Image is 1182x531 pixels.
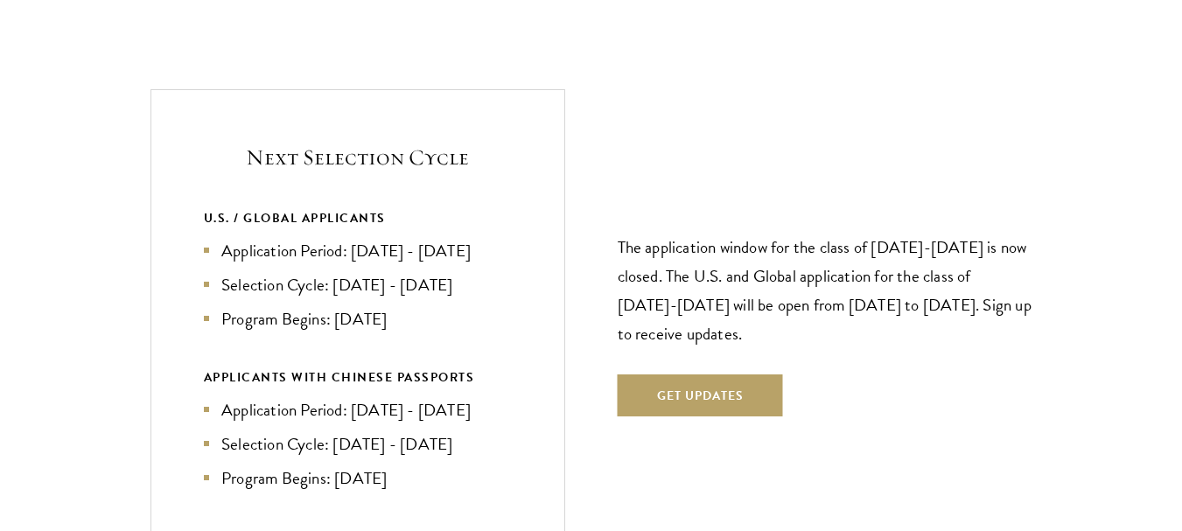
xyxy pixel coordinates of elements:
[204,207,512,229] div: U.S. / GLOBAL APPLICANTS
[204,272,512,297] li: Selection Cycle: [DATE] - [DATE]
[204,431,512,457] li: Selection Cycle: [DATE] - [DATE]
[204,238,512,263] li: Application Period: [DATE] - [DATE]
[204,465,512,491] li: Program Begins: [DATE]
[618,374,783,416] button: Get Updates
[204,397,512,423] li: Application Period: [DATE] - [DATE]
[204,306,512,332] li: Program Begins: [DATE]
[618,233,1032,348] p: The application window for the class of [DATE]-[DATE] is now closed. The U.S. and Global applicat...
[204,367,512,388] div: APPLICANTS WITH CHINESE PASSPORTS
[204,143,512,172] h5: Next Selection Cycle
